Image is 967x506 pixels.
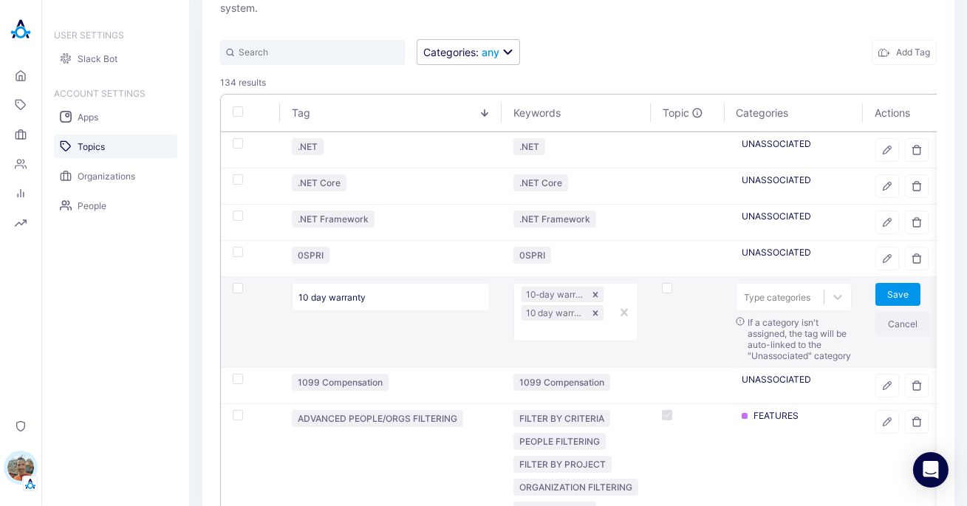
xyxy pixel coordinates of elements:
[78,53,117,64] span: Slack Bot
[78,141,105,152] span: Topics
[292,374,389,391] span: topic badge
[513,138,545,155] span: topic badge
[6,448,35,491] button: Eran NaorTenant Logo
[54,88,177,99] h3: ACCOUNT SETTINGS
[742,211,811,222] span: UNASSOCIATED
[220,40,405,65] input: Search
[292,283,490,311] input: Type tag name
[482,46,499,58] span: any
[526,307,592,318] span: 10 day warranty
[513,247,551,264] div: 0SPRI
[513,479,638,496] div: ORGANIZATION FILTERING
[742,138,811,149] span: UNASSOCIATED
[875,283,920,306] button: Save
[54,47,177,70] a: Slack Bot
[513,174,568,191] div: .NET Core
[54,194,177,217] a: People
[54,105,177,129] a: Apps
[513,247,551,264] span: topic badge
[872,40,937,65] button: Add Tag
[292,410,463,427] div: ADVANCED PEOPLE/ORGS FILTERING
[587,287,604,302] div: Remove 10-day warranty
[292,410,463,427] span: topic badge
[742,247,811,258] span: UNASSOCIATED
[875,312,930,336] button: Cancel
[748,317,852,361] span: If a category isn't assigned, the tag will be auto-linked to the "Unassociated" category
[417,39,520,65] button: Categories:any
[513,456,612,473] div: FILTER BY PROJECT
[292,174,346,191] div: .NET Core
[54,30,177,41] h3: USER SETTINGS
[513,479,638,496] span: topic badge
[292,374,389,391] div: 1099 Compensation
[54,134,177,158] a: Topics
[742,174,811,185] span: UNASSOCIATED
[513,174,568,191] span: topic badge
[292,211,375,228] span: topic badge
[663,106,689,119] div: Topic
[913,452,949,488] div: Open Intercom Messenger
[513,456,612,473] span: topic badge
[502,95,651,131] th: Keywords
[78,112,98,123] span: Apps
[292,106,479,119] span: Tag
[513,138,545,155] div: .NET
[78,200,106,211] span: People
[587,305,604,321] div: Remove 10 day warranty
[423,46,479,58] span: Categories :
[754,410,799,421] span: FEATURES
[23,476,38,491] img: Tenant Logo
[513,433,606,450] div: PEOPLE FILTERING
[513,374,610,391] span: topic badge
[292,247,329,264] div: 0SPRI
[292,174,346,191] span: topic badge
[6,15,35,44] img: Akooda Logo
[742,374,811,385] span: UNASSOCIATED
[292,247,329,264] span: topic badge
[513,433,606,450] span: topic badge
[54,164,177,188] a: Organizations
[280,95,502,131] th: Tag
[513,410,610,427] div: FILTER BY CRITERIA
[78,171,135,182] span: Organizations
[513,211,596,228] span: topic badge
[292,211,375,228] div: .NET Framework
[526,289,594,300] span: 10-day warranty
[292,138,324,155] div: .NET
[513,211,596,228] div: .NET Framework
[513,374,610,391] div: 1099 Compensation
[725,95,864,131] th: Categories
[292,138,324,155] span: topic badge
[513,410,610,427] span: topic badge
[220,77,937,88] span: 134 results
[7,454,34,481] img: Eran Naor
